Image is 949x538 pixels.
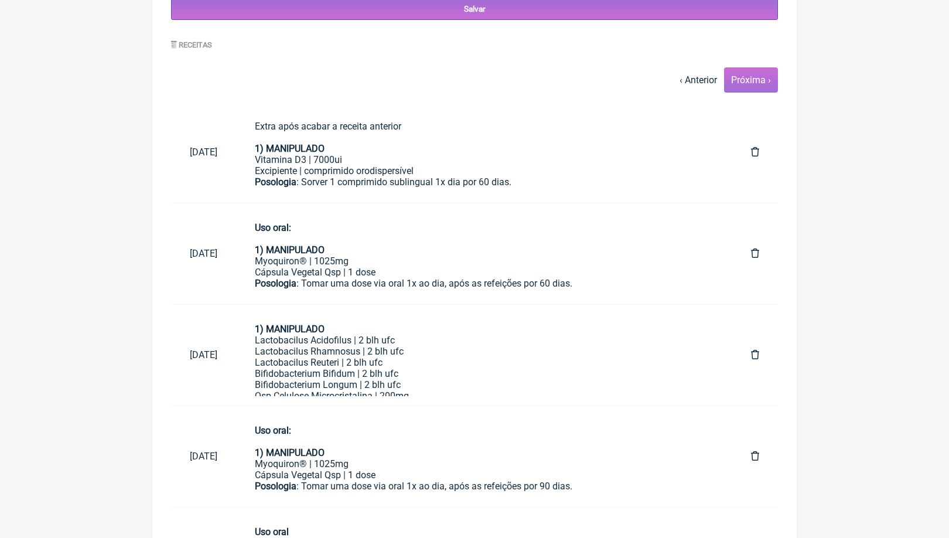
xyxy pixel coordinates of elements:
[236,416,732,498] a: Uso oral:1) MANIPULADOMyoquiron® | 1025mgCápsula Vegetal Qsp | 1 dosePosologia: Tomar uma dose vi...
[255,469,714,481] div: Cápsula Vegetal Qsp | 1 dose
[255,222,291,233] strong: Uso oral:
[255,357,714,368] div: Lactobacilus Reuteri | 2 blh ufc
[255,526,289,537] strong: Uso oral
[255,335,714,346] div: Lactobacilus Acidofilus | 2 blh ufc
[171,441,236,471] a: [DATE]
[171,40,212,49] label: Receitas
[255,425,291,436] strong: Uso oral:
[255,176,714,199] div: : Sorver 1 comprimido sublingual 1x dia por 60 dias.
[255,324,325,335] strong: 1) MANIPULADO
[255,346,714,357] div: Lactobacilus Rhamnosus | 2 blh ufc
[255,481,714,503] div: : Tomar uma dose via oral 1x ao dia, após as refeições por 90 dias.
[255,481,296,492] strong: Posologia
[171,239,236,268] a: [DATE]
[171,340,236,370] a: [DATE]
[255,368,714,379] div: Bifidobacterium Bifidum | 2 blh ufc
[255,176,296,188] strong: Posologia
[255,154,714,165] div: Vitamina D3 | 7000ui
[255,458,714,469] div: Myoquiron® | 1025mg
[255,267,714,278] div: Cápsula Vegetal Qsp | 1 dose
[255,244,325,256] strong: 1) MANIPULADO
[255,121,714,154] div: Extra após acabar a receita anterior
[255,278,714,300] div: : Tomar uma dose via oral 1x ao dia, após as refeições por 60 dias.
[236,213,732,295] a: Uso oral:1) MANIPULADOMyoquiron® | 1025mgCápsula Vegetal Qsp | 1 dosePosologia: Tomar uma dose vi...
[731,74,771,86] a: Próxima ›
[236,111,732,193] a: Extra após acabar a receita anterior1) MANIPULADOVitamina D3 | 7000uiExcipiente | comprimido orod...
[255,165,714,176] div: Excipiente | comprimido orodispersível
[171,67,778,93] nav: pager
[680,74,717,86] a: ‹ Anterior
[255,278,296,289] strong: Posologia
[255,143,325,154] strong: 1) MANIPULADO
[255,447,325,458] strong: 1) MANIPULADO
[255,379,714,390] div: Bifidobacterium Longum | 2 blh ufc
[171,137,236,167] a: [DATE]
[236,314,732,396] a: 1) MANIPULADOLactobacilus Acidofilus | 2 blh ufcLactobacilus Rhamnosus | 2 blh ufcLactobacilus Re...
[255,390,714,401] div: Qsp Celulose Microcristalina | 200mg
[255,256,714,267] div: Myoquiron® | 1025mg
